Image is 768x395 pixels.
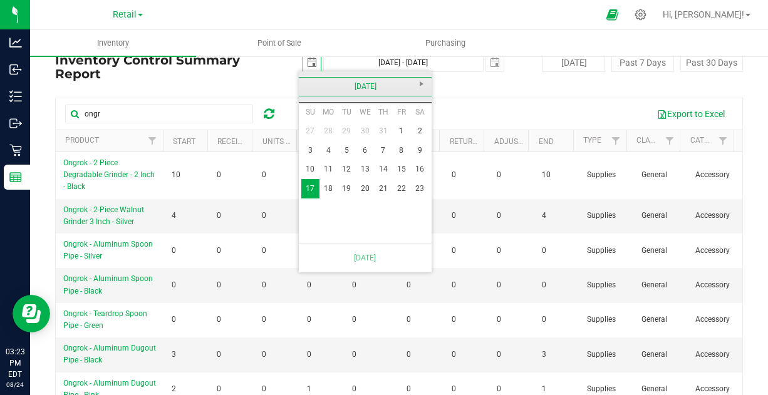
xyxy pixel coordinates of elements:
[641,279,667,291] span: General
[356,103,374,121] th: Wednesday
[172,279,176,291] span: 0
[410,141,428,160] a: 9
[407,314,411,326] span: 0
[497,245,501,257] span: 0
[319,179,338,198] a: 18
[55,53,284,81] h4: Inventory Control Summary Report
[299,74,318,94] a: Previous
[196,30,362,56] a: Point of Sale
[172,210,176,222] span: 4
[497,314,501,326] span: 0
[374,103,392,121] th: Thursday
[450,137,487,146] a: Returned
[583,136,601,145] a: Type
[452,245,456,257] span: 0
[217,314,221,326] span: 0
[301,103,319,121] th: Sunday
[63,274,153,295] span: Ongrok - Aluminum Spoon Pipe - Black
[497,349,501,361] span: 0
[217,137,252,146] a: Received
[172,169,180,181] span: 10
[633,9,648,21] div: Manage settings
[217,383,221,395] span: 0
[695,314,730,326] span: Accessory
[173,137,195,146] a: Start
[410,160,428,179] a: 16
[695,279,730,291] span: Accessory
[587,349,616,361] span: Supplies
[695,169,730,181] span: Accessory
[587,169,616,181] span: Supplies
[113,9,137,20] span: Retail
[338,121,356,141] a: 29
[301,121,319,141] a: 27
[301,179,319,198] td: Current focused date is Sunday, August 17, 2025
[663,9,744,19] span: Hi, [PERSON_NAME]!
[9,90,22,103] inline-svg: Inventory
[301,179,319,198] a: 17
[392,103,410,121] th: Friday
[641,245,667,257] span: General
[9,117,22,130] inline-svg: Outbound
[262,349,266,361] span: 0
[606,130,626,151] a: Filter
[307,349,311,361] span: 0
[172,245,176,257] span: 0
[9,171,22,183] inline-svg: Reports
[9,63,22,76] inline-svg: Inbound
[374,121,392,141] a: 31
[6,346,24,380] p: 03:23 PM EDT
[356,160,374,179] a: 13
[63,205,144,226] span: Ongrok - 2-Piece Walnut Grinder 3 Inch - Silver
[587,245,616,257] span: Supplies
[262,210,266,222] span: 0
[542,279,546,291] span: 0
[338,160,356,179] a: 12
[407,383,411,395] span: 0
[262,137,318,146] a: Units Created
[392,121,410,141] a: 1
[374,141,392,160] a: 7
[9,144,22,156] inline-svg: Retail
[319,141,338,160] a: 4
[338,141,356,160] a: 5
[695,210,730,222] span: Accessory
[452,383,456,395] span: 0
[486,54,504,71] span: select
[63,240,153,260] span: Ongrok - Aluminum Spoon Pipe - Silver
[217,210,221,222] span: 0
[659,130,680,151] a: Filter
[217,245,221,257] span: 0
[356,121,374,141] a: 30
[172,383,176,395] span: 2
[452,349,456,361] span: 0
[695,245,730,257] span: Accessory
[172,314,176,326] span: 0
[63,158,155,191] span: Ongrok - 2 Piece Degradable Grinder - 2 Inch - Black
[319,103,338,121] th: Monday
[65,105,253,123] input: Search...
[392,179,410,198] a: 22
[494,137,547,146] a: Adjustments
[356,179,374,198] a: 20
[374,179,392,198] a: 21
[680,53,743,72] button: Past 30 Days
[611,53,674,72] button: Past 7 Days
[407,349,411,361] span: 0
[497,383,501,395] span: 0
[307,314,311,326] span: 0
[217,169,221,181] span: 0
[497,210,501,222] span: 0
[641,383,667,395] span: General
[356,141,374,160] a: 6
[303,54,321,71] span: select
[352,279,356,291] span: 0
[695,349,730,361] span: Accessory
[374,160,392,179] a: 14
[30,30,196,56] a: Inventory
[307,279,311,291] span: 0
[452,314,456,326] span: 0
[641,349,667,361] span: General
[392,160,410,179] a: 15
[301,160,319,179] a: 10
